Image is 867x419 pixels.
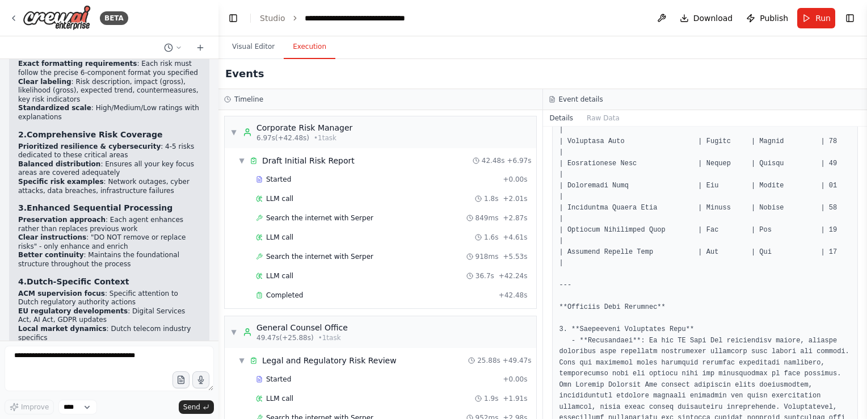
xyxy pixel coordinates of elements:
[18,290,200,307] li: : Specific attention to Dutch regulatory authority actions
[503,394,527,403] span: + 1.91s
[475,213,499,223] span: 849ms
[742,8,793,28] button: Publish
[18,129,200,140] h3: 2.
[18,290,105,298] strong: ACM supervision focus
[797,8,835,28] button: Run
[18,178,200,195] li: : Network outages, cyber attacks, data breaches, infrastructure failures
[172,371,190,388] button: Upload files
[5,400,54,414] button: Improve
[266,271,293,280] span: LLM call
[230,128,237,137] span: ▼
[191,41,209,55] button: Start a new chat
[503,375,527,384] span: + 0.00s
[18,216,106,224] strong: Preservation approach
[230,328,237,337] span: ▼
[192,371,209,388] button: Click to speak your automation idea
[503,252,527,261] span: + 5.53s
[18,104,91,112] strong: Standardized scale
[475,252,499,261] span: 918ms
[503,194,527,203] span: + 2.01s
[262,355,397,366] div: Legal and Regulatory Risk Review
[475,271,494,280] span: 36.7s
[503,175,527,184] span: + 0.00s
[266,213,373,223] span: Search the internet with Serper
[18,202,200,213] h3: 3.
[18,104,200,121] li: : High/Medium/Low ratings with explanations
[256,322,348,333] div: General Counsel Office
[238,156,245,165] span: ▼
[559,95,603,104] h3: Event details
[18,160,100,168] strong: Balanced distribution
[18,307,200,325] li: : Digital Services Act, AI Act, GDPR updates
[18,216,200,233] li: : Each agent enhances rather than replaces previous work
[266,291,303,300] span: Completed
[693,12,733,24] span: Download
[503,233,527,242] span: + 4.61s
[183,403,200,412] span: Send
[18,251,200,269] li: : Maintains the foundational structure throughout the process
[27,130,162,139] strong: Comprehensive Risk Coverage
[18,160,200,178] li: : Ensures all your key focus areas are covered adequately
[256,333,314,342] span: 49.47s (+25.88s)
[482,156,505,165] span: 42.48s
[18,143,161,150] strong: Prioritized resilience & cybersecurity
[266,394,293,403] span: LLM call
[18,325,107,333] strong: Local market dynamics
[238,356,245,365] span: ▼
[18,307,128,315] strong: EU regulatory developments
[266,252,373,261] span: Search the internet with Serper
[18,325,200,342] li: : Dutch telecom industry specifics
[543,110,580,126] button: Details
[18,251,84,259] strong: Better continuity
[503,356,532,365] span: + 49.47s
[842,10,858,26] button: Show right sidebar
[18,178,104,186] strong: Specific risk examples
[484,394,498,403] span: 1.9s
[18,143,200,160] li: : 4-5 risks dedicated to these critical areas
[760,12,788,24] span: Publish
[815,12,831,24] span: Run
[499,271,528,280] span: + 42.24s
[27,277,129,286] strong: Dutch-Specific Context
[18,78,71,86] strong: Clear labeling
[179,400,214,414] button: Send
[266,194,293,203] span: LLM call
[100,11,128,25] div: BETA
[18,233,200,251] li: : "DO NOT remove or replace risks" - only enhance and enrich
[284,35,335,59] button: Execution
[27,203,172,212] strong: Enhanced Sequential Processing
[159,41,187,55] button: Switch to previous chat
[256,122,352,133] div: Corporate Risk Manager
[234,95,263,104] h3: Timeline
[507,156,531,165] span: + 6.97s
[484,233,498,242] span: 1.6s
[477,356,500,365] span: 25.88s
[18,78,200,104] li: : Risk description, impact (gross), likelihood (gross), expected trend, countermeasures, key risk...
[266,175,291,184] span: Started
[314,133,336,143] span: • 1 task
[18,60,137,68] strong: Exact formatting requirements
[23,5,91,31] img: Logo
[484,194,498,203] span: 1.8s
[18,276,200,287] h3: 4.
[225,66,264,82] h2: Events
[256,133,309,143] span: 6.97s (+42.48s)
[266,375,291,384] span: Started
[499,291,528,300] span: + 42.48s
[225,10,241,26] button: Hide left sidebar
[318,333,341,342] span: • 1 task
[223,35,284,59] button: Visual Editor
[262,155,355,166] div: Draft Initial Risk Report
[260,14,285,23] a: Studio
[266,233,293,242] span: LLM call
[260,12,432,24] nav: breadcrumb
[18,60,200,77] li: : Each risk must follow the precise 6-component format you specified
[21,403,49,412] span: Improve
[675,8,738,28] button: Download
[503,213,527,223] span: + 2.87s
[18,233,86,241] strong: Clear instructions
[580,110,626,126] button: Raw Data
